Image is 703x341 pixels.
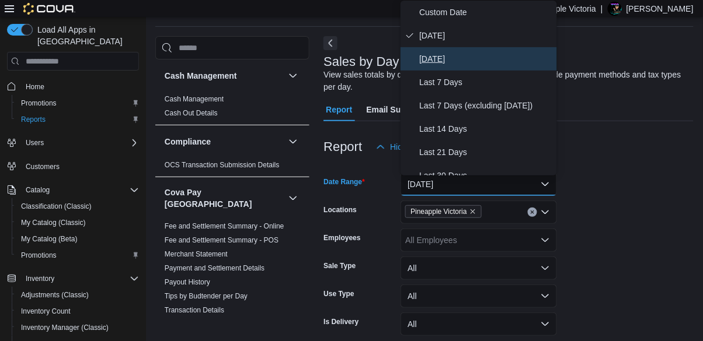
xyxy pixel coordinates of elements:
div: Select listbox [401,1,557,175]
div: View sales totals by day for a specified date range. Details include payment methods and tax type... [323,69,688,93]
a: Inventory Count [16,304,75,318]
button: Compliance [286,135,300,149]
span: Home [26,82,44,92]
button: Remove Pineapple Victoria from selection in this group [469,208,476,215]
button: Cash Management [286,69,300,83]
button: My Catalog (Classic) [12,215,144,231]
span: Email Subscription [367,98,441,121]
label: Locations [323,205,357,215]
span: Adjustments (Classic) [21,290,89,300]
button: Catalog [2,182,144,198]
button: Inventory [21,272,59,286]
h3: Compliance [165,136,211,147]
button: Compliance [165,136,284,147]
button: Catalog [21,183,54,197]
span: Catalog [26,185,50,195]
h3: Report [323,140,362,154]
a: Payment and Settlement Details [165,264,265,272]
button: Home [2,78,144,94]
span: Users [26,138,44,147]
label: Use Type [323,289,354,298]
button: Open list of options [541,235,550,245]
span: Home [21,79,139,93]
span: My Catalog (Beta) [21,234,78,244]
span: OCS Transaction Submission Details [165,160,280,170]
button: Cash Management [165,70,284,82]
label: Date Range [323,177,365,187]
button: Clear input [528,208,537,217]
button: All [401,256,557,280]
a: Fee and Settlement Summary - Online [165,222,284,230]
span: Last 7 Days (excluding [DATE]) [419,99,552,113]
span: Inventory [26,274,54,283]
button: Promotions [12,247,144,263]
button: Inventory [2,270,144,287]
span: Report [326,98,352,121]
button: Users [2,135,144,151]
button: Reports [12,111,144,128]
span: Catalog [21,183,139,197]
a: Merchant Statement [165,250,228,258]
span: Last 7 Days [419,75,552,89]
span: Promotions [16,248,139,262]
div: Compliance [155,158,309,177]
a: Tips by Budtender per Day [165,292,248,300]
a: My Catalog (Beta) [16,232,82,246]
button: Promotions [12,95,144,111]
button: Classification (Classic) [12,198,144,215]
span: Pineapple Victoria [410,206,467,217]
span: Inventory Count [16,304,139,318]
span: Cash Out Details [165,108,218,118]
button: All [401,312,557,336]
a: Cash Out Details [165,109,218,117]
p: [PERSON_NAME] [627,2,694,16]
label: Is Delivery [323,317,359,326]
button: Adjustments (Classic) [12,287,144,303]
button: Cova Pay [GEOGRAPHIC_DATA] [165,187,284,210]
a: Classification (Classic) [16,199,96,213]
label: Sale Type [323,261,356,270]
button: [DATE] [401,173,557,196]
span: Load All Apps in [GEOGRAPHIC_DATA] [33,24,139,47]
span: Last 30 Days [419,168,552,182]
a: My Catalog (Classic) [16,216,91,230]
a: Payout History [165,278,210,286]
span: Promotions [21,99,57,108]
h3: Cash Management [165,70,237,82]
a: Transaction Details [165,306,224,314]
span: Reports [16,113,139,126]
span: Inventory Manager (Classic) [16,321,139,335]
button: Inventory Count [12,303,144,319]
span: Users [21,136,139,150]
span: Classification (Classic) [21,202,92,211]
a: OCS Transaction Submission Details [165,161,280,169]
a: Promotions [16,248,61,262]
span: Classification (Classic) [16,199,139,213]
span: Custom Date [419,5,552,19]
span: Hide Parameters [390,141,451,153]
button: Open list of options [541,208,550,217]
div: Cova Pay [GEOGRAPHIC_DATA] [155,219,309,322]
span: Cash Management [165,94,224,104]
h3: Sales by Day [323,55,399,69]
span: My Catalog (Classic) [16,216,139,230]
p: Pineapple Victoria [531,2,597,16]
a: Inventory Manager (Classic) [16,321,113,335]
span: Customers [21,159,139,174]
span: [DATE] [419,29,552,43]
span: [DATE] [419,52,552,66]
a: Customers [21,160,64,174]
label: Employees [323,233,360,242]
button: Next [323,36,337,50]
a: Home [21,80,49,94]
button: Hide Parameters [371,135,456,159]
span: Last 21 Days [419,145,552,159]
span: Promotions [21,251,57,260]
a: Promotions [16,96,61,110]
